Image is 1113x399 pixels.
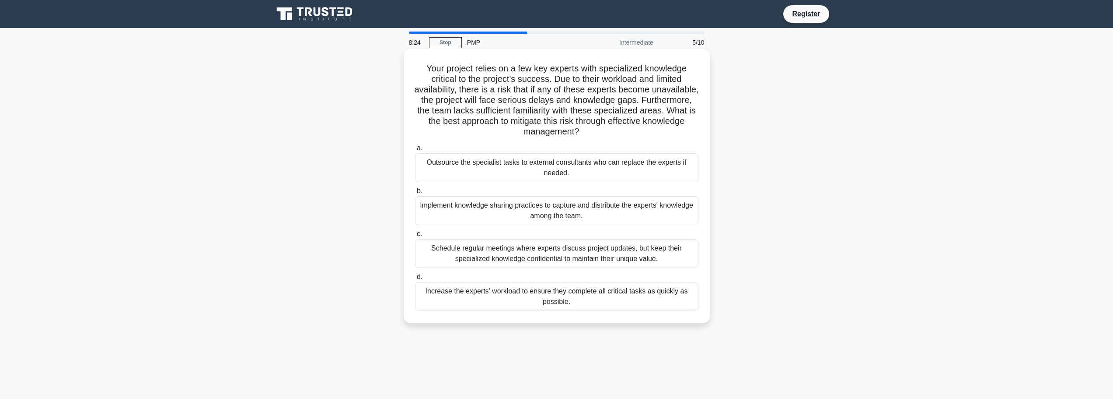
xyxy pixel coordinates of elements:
div: Outsource the specialist tasks to external consultants who can replace the experts if needed. [415,153,698,182]
div: 8:24 [404,34,429,51]
div: Implement knowledge sharing practices to capture and distribute the experts' knowledge among the ... [415,196,698,225]
div: 5/10 [659,34,710,51]
span: c. [417,230,422,237]
span: a. [417,144,422,152]
h5: Your project relies on a few key experts with specialized knowledge critical to the project's suc... [414,63,699,138]
div: Intermediate [582,34,659,51]
span: d. [417,273,422,280]
span: b. [417,187,422,194]
div: Schedule regular meetings where experts discuss project updates, but keep their specialized knowl... [415,239,698,268]
div: PMP [462,34,582,51]
a: Register [787,8,825,19]
a: Stop [429,37,462,48]
div: Increase the experts' workload to ensure they complete all critical tasks as quickly as possible. [415,282,698,311]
